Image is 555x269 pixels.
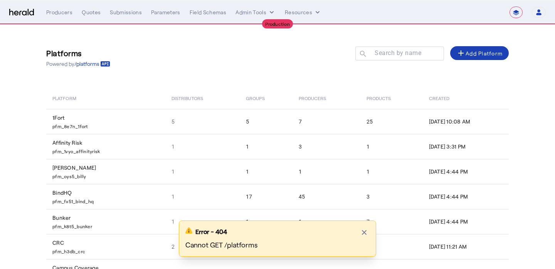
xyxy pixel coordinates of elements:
mat-label: Search by name [375,49,421,57]
div: Producers [46,8,72,16]
td: 3 [360,184,423,209]
td: 1 [165,159,240,184]
div: Quotes [82,8,101,16]
div: Production [262,19,293,28]
td: 1Fort [46,109,165,134]
th: Groups [240,87,292,109]
mat-icon: add [456,48,466,58]
td: 1 [240,134,292,159]
div: Submissions [110,8,142,16]
td: 17 [240,184,292,209]
td: 3 [293,134,360,159]
th: Producers [293,87,360,109]
p: Powered by [46,60,110,68]
td: 1 [240,159,292,184]
td: 5 [240,109,292,134]
td: 1 [360,159,423,184]
td: Affinity Risk [46,134,165,159]
th: Platform [46,87,165,109]
button: internal dropdown menu [235,8,276,16]
td: 25 [360,109,423,134]
th: Created [423,87,509,109]
td: 1 [165,184,240,209]
div: Parameters [151,8,180,16]
td: [DATE] 3:31 PM [423,134,509,159]
p: pfm_1vyo_affinityrisk [52,147,162,154]
td: [DATE] 4:44 PM [423,184,509,209]
td: Bunker [46,209,165,234]
button: Resources dropdown menu [285,8,321,16]
td: BindHQ [46,184,165,209]
button: Add Platform [450,46,509,60]
td: [DATE] 10:08 AM [423,109,509,134]
td: [DATE] 4:44 PM [423,209,509,234]
td: 1 [165,134,240,159]
td: 1 [293,209,360,234]
td: 1 [240,209,292,234]
p: pfm_oys5_billy [52,172,162,179]
td: 5 [165,109,240,134]
th: Products [360,87,423,109]
td: 7 [360,209,423,234]
td: [DATE] 4:44 PM [423,159,509,184]
td: 1 [360,134,423,159]
mat-icon: search [355,50,368,59]
h3: Platforms [46,48,110,58]
a: /platforms [74,60,110,68]
td: 7 [293,109,360,134]
td: 1 [293,159,360,184]
img: Herald Logo [9,9,34,16]
p: pfm_fx51_bind_hq [52,197,162,204]
td: 45 [293,184,360,209]
div: Add Platform [456,48,503,58]
p: Cannot GET /platforms [185,239,370,250]
p: Error - 404 [195,227,227,236]
th: Distributors [165,87,240,109]
td: 1 [165,209,240,234]
p: pfm_8e7n_1fort [52,122,162,129]
td: [PERSON_NAME] [46,159,165,184]
div: Field Schemas [190,8,227,16]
